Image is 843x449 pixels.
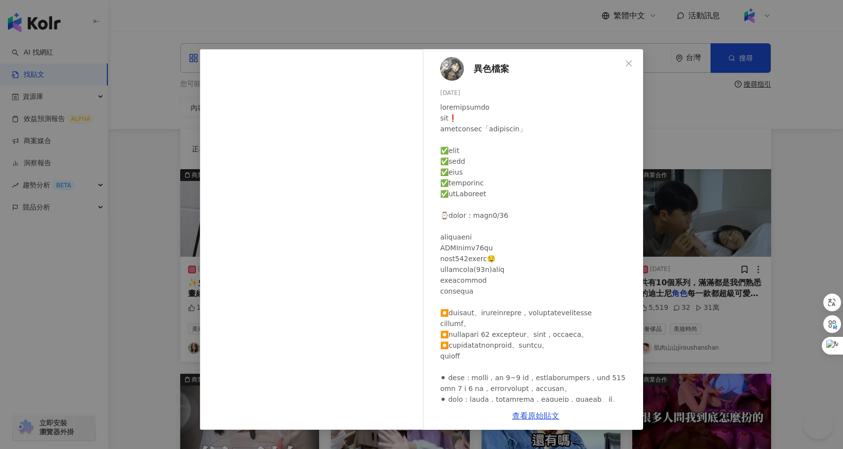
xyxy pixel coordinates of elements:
span: 異色檔案 [474,62,509,76]
img: KOL Avatar [440,57,464,81]
a: KOL Avatar異色檔案 [440,57,621,81]
a: 查看原始貼文 [512,411,559,420]
div: [DATE] [440,89,635,98]
button: Close [619,54,639,73]
span: close [625,60,633,67]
